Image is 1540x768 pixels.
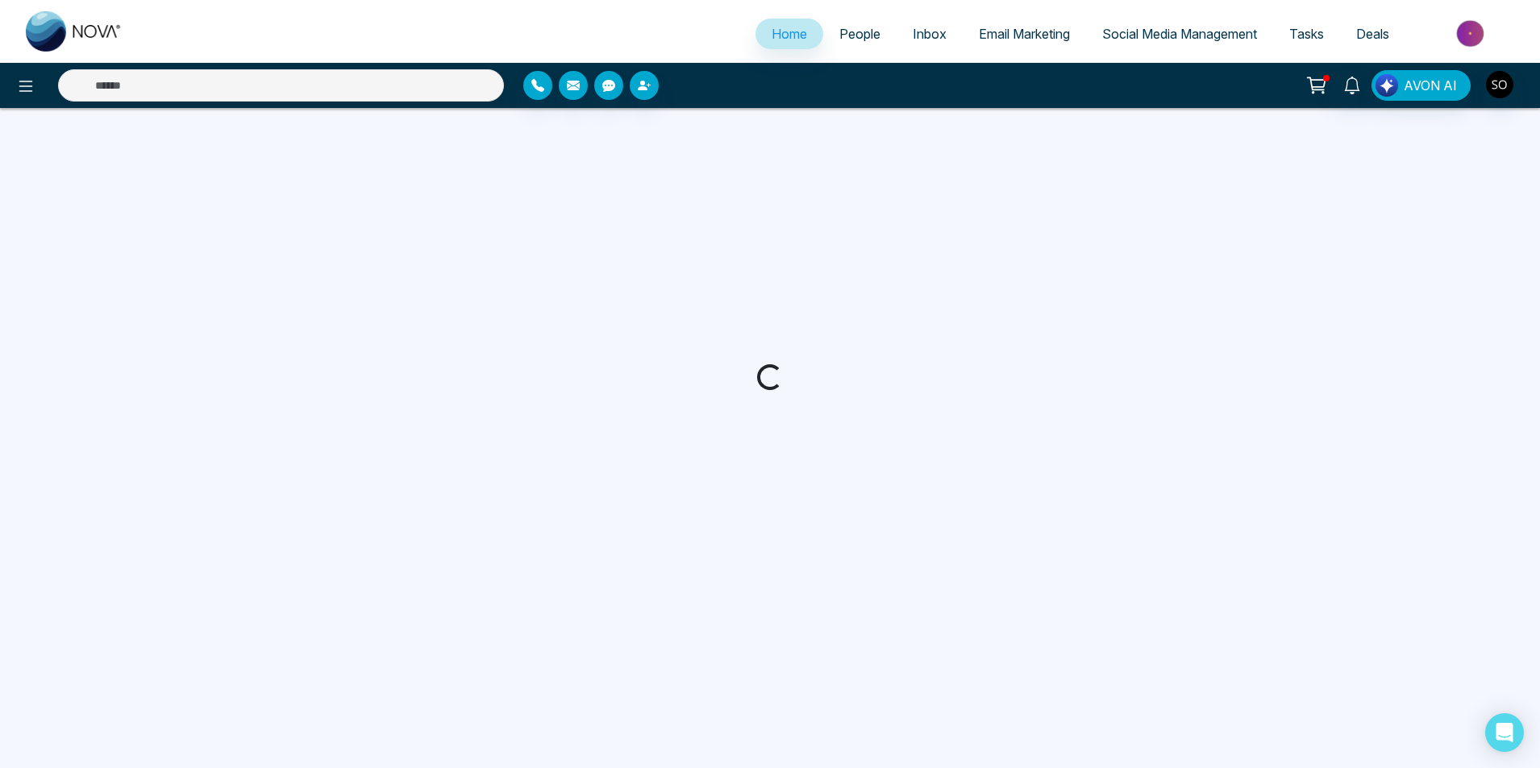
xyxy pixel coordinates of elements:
a: Tasks [1273,19,1340,49]
span: Deals [1356,26,1389,42]
a: Inbox [897,19,963,49]
img: Lead Flow [1376,74,1398,97]
img: User Avatar [1486,71,1513,98]
span: Inbox [913,26,947,42]
button: AVON AI [1371,70,1471,101]
span: Home [772,26,807,42]
a: Home [755,19,823,49]
img: Nova CRM Logo [26,11,123,52]
span: AVON AI [1404,76,1457,95]
span: Email Marketing [979,26,1070,42]
span: Tasks [1289,26,1324,42]
div: Open Intercom Messenger [1485,713,1524,752]
a: Email Marketing [963,19,1086,49]
span: Social Media Management [1102,26,1257,42]
a: Social Media Management [1086,19,1273,49]
img: Market-place.gif [1413,15,1530,52]
span: People [839,26,880,42]
a: Deals [1340,19,1405,49]
a: People [823,19,897,49]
